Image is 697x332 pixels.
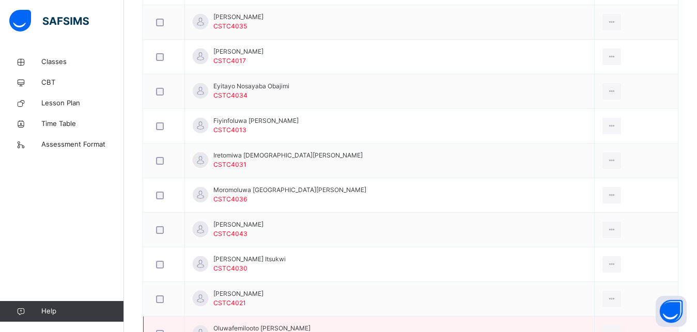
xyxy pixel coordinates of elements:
[213,289,264,298] span: [PERSON_NAME]
[213,126,246,134] span: CSTC4013
[213,12,264,22] span: [PERSON_NAME]
[41,139,124,150] span: Assessment Format
[9,10,89,31] img: safsims
[213,116,299,125] span: Fiyinfoluwa [PERSON_NAME]
[41,77,124,88] span: CBT
[213,151,363,160] span: Iretomiwa [DEMOGRAPHIC_DATA][PERSON_NAME]
[213,161,246,168] span: CSTC4031
[41,119,124,129] span: Time Table
[213,47,264,56] span: [PERSON_NAME]
[213,255,286,264] span: [PERSON_NAME] Itsukwi
[41,98,124,108] span: Lesson Plan
[213,220,264,229] span: [PERSON_NAME]
[213,185,366,195] span: Moromoluwa [GEOGRAPHIC_DATA][PERSON_NAME]
[213,264,247,272] span: CSTC4030
[213,230,247,238] span: CSTC4043
[213,299,246,307] span: CSTC4021
[213,91,247,99] span: CSTC4034
[213,57,246,65] span: CSTC4017
[213,195,247,203] span: CSTC4036
[213,22,247,30] span: CSTC4035
[656,296,687,327] button: Open asap
[41,57,124,67] span: Classes
[213,82,289,91] span: Eyitayo Nosayaba Obajimi
[41,306,123,317] span: Help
